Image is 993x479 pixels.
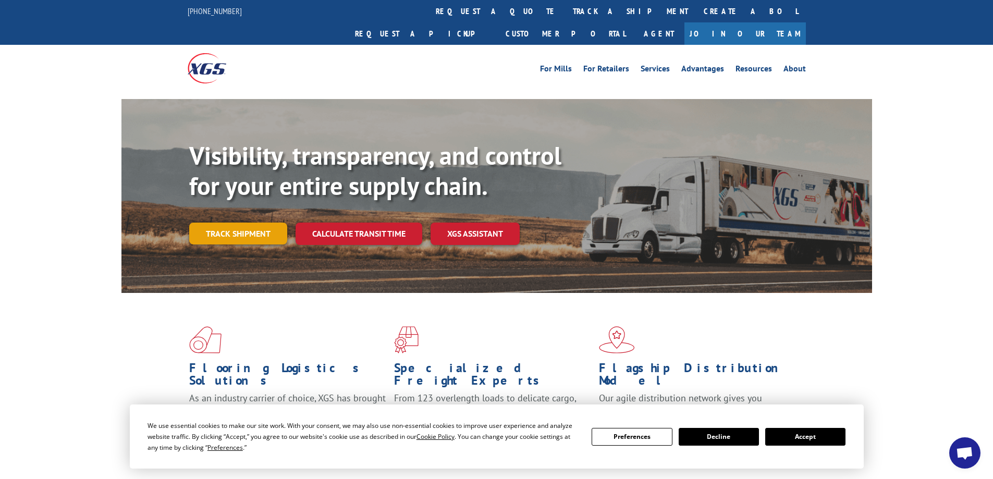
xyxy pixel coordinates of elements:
a: Advantages [681,65,724,76]
h1: Flooring Logistics Solutions [189,362,386,392]
img: xgs-icon-total-supply-chain-intelligence-red [189,326,222,353]
button: Preferences [592,428,672,446]
a: For Retailers [583,65,629,76]
a: Agent [633,22,684,45]
a: Calculate transit time [296,223,422,245]
div: Open chat [949,437,980,469]
a: Request a pickup [347,22,498,45]
b: Visibility, transparency, and control for your entire supply chain. [189,139,561,202]
h1: Specialized Freight Experts [394,362,591,392]
span: Our agile distribution network gives you nationwide inventory management on demand. [599,392,791,416]
button: Decline [679,428,759,446]
a: Services [641,65,670,76]
img: xgs-icon-flagship-distribution-model-red [599,326,635,353]
a: XGS ASSISTANT [431,223,520,245]
div: We use essential cookies to make our site work. With your consent, we may also use non-essential ... [148,420,579,453]
p: From 123 overlength loads to delicate cargo, our experienced staff knows the best way to move you... [394,392,591,438]
span: As an industry carrier of choice, XGS has brought innovation and dedication to flooring logistics... [189,392,386,429]
span: Preferences [207,443,243,452]
a: About [783,65,806,76]
h1: Flagship Distribution Model [599,362,796,392]
a: Resources [735,65,772,76]
button: Accept [765,428,845,446]
div: Cookie Consent Prompt [130,404,864,469]
a: Customer Portal [498,22,633,45]
a: [PHONE_NUMBER] [188,6,242,16]
a: Track shipment [189,223,287,244]
img: xgs-icon-focused-on-flooring-red [394,326,419,353]
a: Join Our Team [684,22,806,45]
a: For Mills [540,65,572,76]
span: Cookie Policy [416,432,455,441]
